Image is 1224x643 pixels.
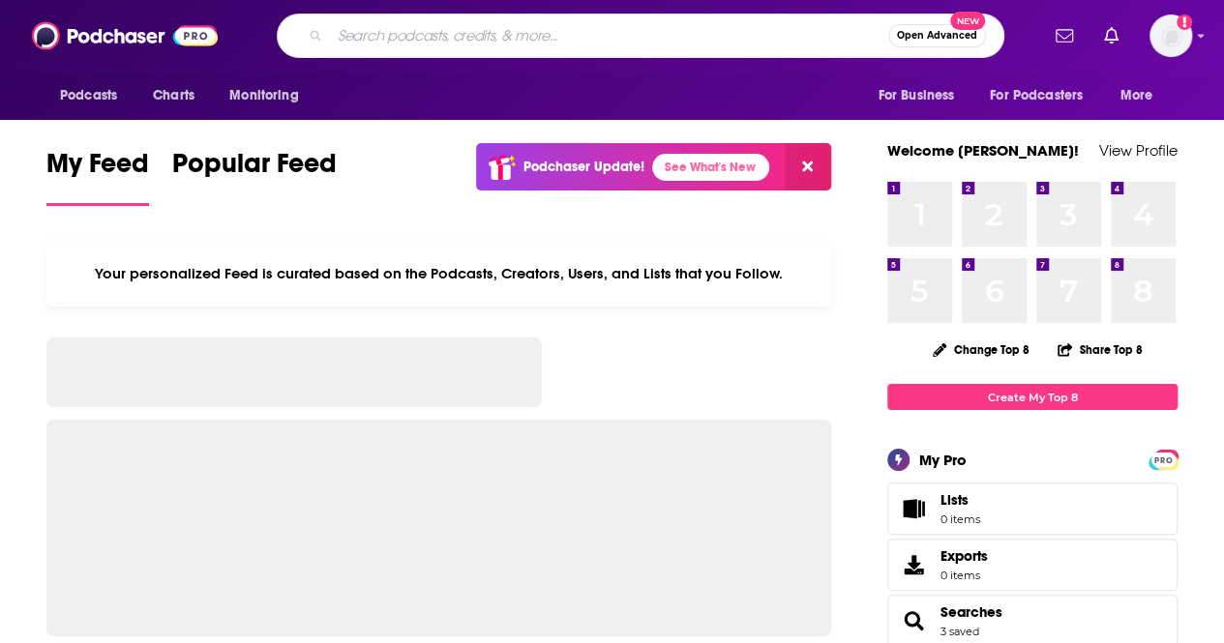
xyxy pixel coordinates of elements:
span: For Podcasters [990,82,1083,109]
a: Exports [887,539,1178,591]
p: Podchaser Update! [523,159,644,175]
span: For Business [878,82,954,109]
a: Lists [887,482,1178,535]
a: View Profile [1099,141,1178,160]
span: 0 items [940,569,988,582]
button: Change Top 8 [921,337,1041,362]
span: PRO [1151,453,1175,467]
a: Welcome [PERSON_NAME]! [887,141,1079,160]
span: More [1120,82,1153,109]
img: User Profile [1149,15,1192,57]
a: Show notifications dropdown [1096,19,1126,52]
span: Logged in as ClarissaGuerrero [1149,15,1192,57]
a: Popular Feed [172,147,337,206]
img: Podchaser - Follow, Share and Rate Podcasts [32,17,218,54]
button: Open AdvancedNew [888,24,986,47]
button: Show profile menu [1149,15,1192,57]
button: open menu [864,77,978,114]
span: Exports [940,547,988,565]
div: My Pro [919,451,967,469]
button: Share Top 8 [1057,331,1144,368]
a: Create My Top 8 [887,384,1178,410]
a: PRO [1151,452,1175,466]
button: open menu [46,77,142,114]
span: Popular Feed [172,147,337,191]
a: Searches [940,603,1002,621]
a: Show notifications dropdown [1048,19,1081,52]
span: Open Advanced [897,31,977,41]
span: New [950,12,985,30]
span: Lists [940,491,980,509]
a: See What's New [652,154,769,181]
span: Podcasts [60,82,117,109]
a: 3 saved [940,625,979,638]
a: Searches [894,607,933,634]
span: Lists [894,495,933,522]
div: Your personalized Feed is curated based on the Podcasts, Creators, Users, and Lists that you Follow. [46,241,831,307]
span: Monitoring [229,82,298,109]
span: Exports [894,551,933,578]
a: My Feed [46,147,149,206]
svg: Add a profile image [1177,15,1192,30]
button: open menu [216,77,323,114]
div: Search podcasts, credits, & more... [277,14,1004,58]
span: Lists [940,491,969,509]
a: Charts [140,77,206,114]
span: 0 items [940,512,980,526]
span: Charts [153,82,194,109]
button: open menu [977,77,1111,114]
span: My Feed [46,147,149,191]
button: open menu [1107,77,1178,114]
input: Search podcasts, credits, & more... [330,20,888,51]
